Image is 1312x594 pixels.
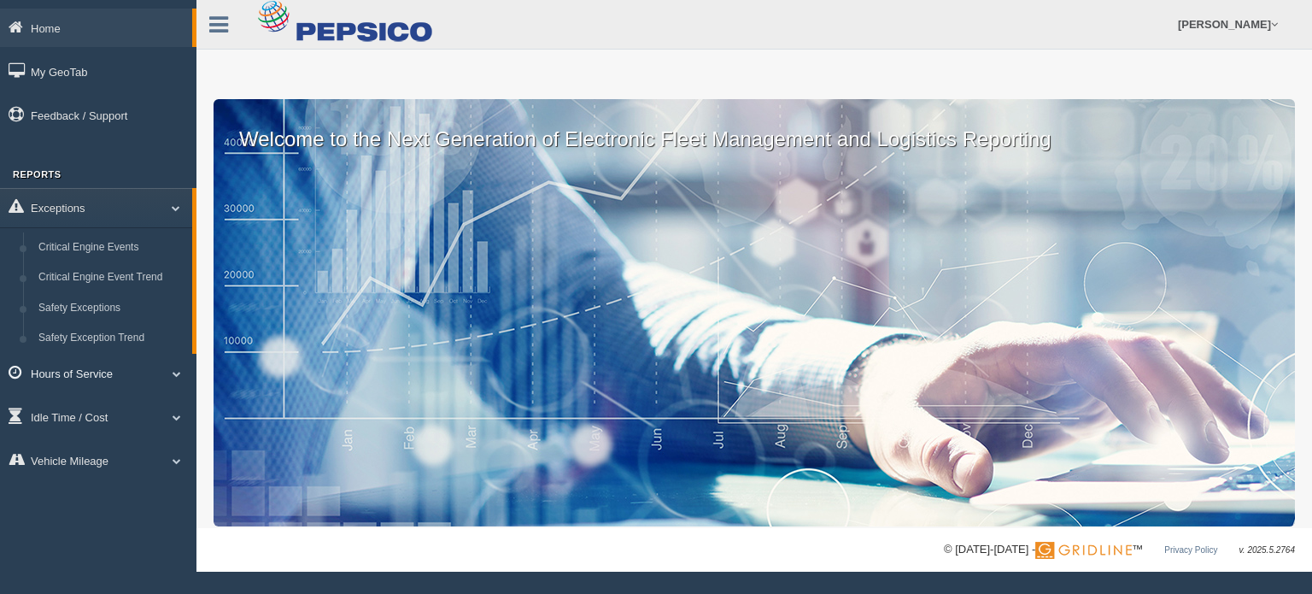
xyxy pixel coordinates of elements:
[214,99,1295,154] p: Welcome to the Next Generation of Electronic Fleet Management and Logistics Reporting
[31,232,192,263] a: Critical Engine Events
[1164,545,1217,555] a: Privacy Policy
[31,293,192,324] a: Safety Exceptions
[31,323,192,354] a: Safety Exception Trend
[31,262,192,293] a: Critical Engine Event Trend
[1239,545,1295,555] span: v. 2025.5.2764
[1035,542,1132,559] img: Gridline
[944,541,1295,559] div: © [DATE]-[DATE] - ™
